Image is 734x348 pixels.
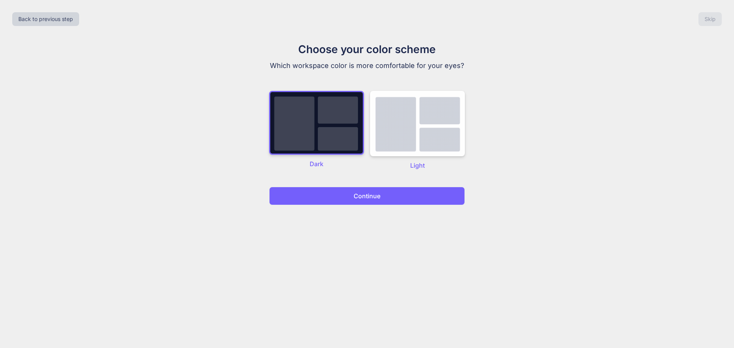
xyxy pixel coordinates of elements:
h1: Choose your color scheme [239,41,495,57]
p: Which workspace color is more comfortable for your eyes? [239,60,495,71]
button: Back to previous step [12,12,79,26]
p: Continue [354,191,380,201]
p: Dark [269,159,364,168]
button: Continue [269,187,465,205]
img: dark [370,91,465,156]
button: Skip [698,12,722,26]
p: Light [370,161,465,170]
img: dark [269,91,364,155]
